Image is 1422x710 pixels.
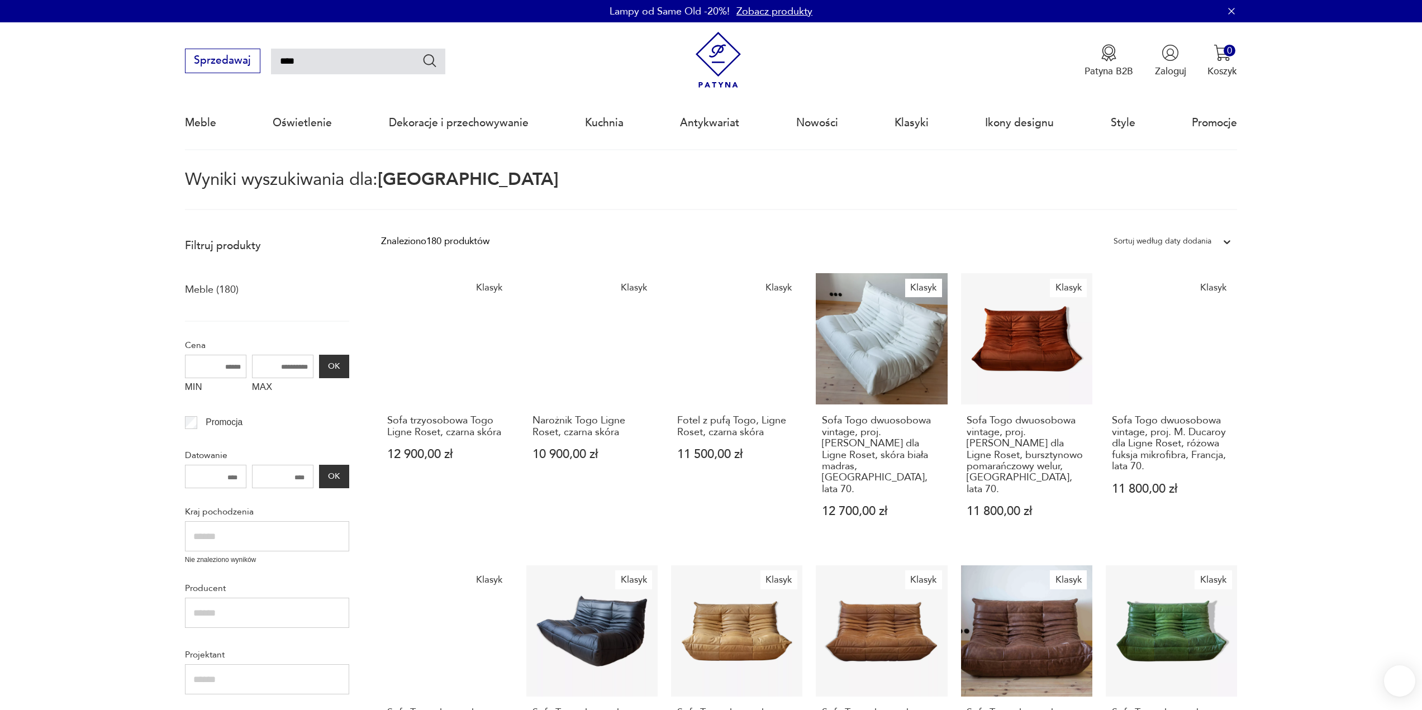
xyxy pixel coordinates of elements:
p: 11 800,00 zł [1112,483,1231,495]
a: Nowości [796,97,838,149]
button: Patyna B2B [1085,44,1133,78]
p: Nie znaleziono wyników [185,555,349,565]
p: 12 900,00 zł [387,449,507,460]
a: Ikony designu [985,97,1054,149]
a: Meble (180) [185,280,239,299]
p: Kraj pochodzenia [185,504,349,519]
img: Ikonka użytkownika [1162,44,1179,61]
p: 10 900,00 zł [532,449,652,460]
a: Promocje [1192,97,1237,149]
p: Producent [185,581,349,595]
p: Datowanie [185,448,349,463]
p: 12 700,00 zł [822,506,941,517]
a: KlasykSofa Togo dwuosobowa vintage, proj. M. Ducaroy dla Ligne Roset, różowa fuksja mikrofibra, F... [1106,273,1237,544]
div: 0 [1224,45,1235,56]
p: Lampy od Same Old -20%! [610,4,730,18]
a: KlasykSofa Togo dwuosobowa vintage, proj. M. Ducaroy dla Ligne Roset, skóra biała madras, Francja... [816,273,947,544]
button: Szukaj [422,53,438,69]
button: Zaloguj [1155,44,1186,78]
a: Style [1111,97,1135,149]
p: Zaloguj [1155,65,1186,78]
p: Wyniki wyszukiwania dla: [185,171,1237,210]
a: Klasyki [895,97,929,149]
h3: Narożnik Togo Ligne Roset, czarna skóra [532,415,652,438]
div: Znaleziono 180 produktów [381,234,489,249]
button: OK [319,355,349,378]
p: Promocja [206,415,242,430]
a: KlasykFotel z pufą Togo, Ligne Roset, czarna skóraFotel z pufą Togo, Ligne Roset, czarna skóra11 ... [671,273,802,544]
iframe: Smartsupp widget button [1384,665,1415,697]
a: Oświetlenie [273,97,332,149]
a: Antykwariat [680,97,739,149]
p: 11 800,00 zł [967,506,1086,517]
img: Ikona medalu [1100,44,1117,61]
p: Koszyk [1207,65,1237,78]
a: Sprzedawaj [185,57,260,66]
h3: Sofa Togo dwuosobowa vintage, proj. [PERSON_NAME] dla Ligne Roset, bursztynowo pomarańczowy welur... [967,415,1086,495]
a: Zobacz produkty [736,4,812,18]
a: KlasykNarożnik Togo Ligne Roset, czarna skóraNarożnik Togo Ligne Roset, czarna skóra10 900,00 zł [526,273,658,544]
a: Meble [185,97,216,149]
p: 11 500,00 zł [677,449,797,460]
button: OK [319,465,349,488]
h3: Sofa Togo dwuosobowa vintage, proj. [PERSON_NAME] dla Ligne Roset, skóra biała madras, [GEOGRAPHI... [822,415,941,495]
span: [GEOGRAPHIC_DATA] [378,168,559,191]
a: KlasykSofa Togo dwuosobowa vintage, proj. M. Ducaroy dla Ligne Roset, bursztynowo pomarańczowy we... [961,273,1092,544]
button: 0Koszyk [1207,44,1237,78]
button: Sprzedawaj [185,49,260,73]
a: Dekoracje i przechowywanie [389,97,529,149]
a: Ikona medaluPatyna B2B [1085,44,1133,78]
img: Patyna - sklep z meblami i dekoracjami vintage [690,32,746,88]
p: Filtruj produkty [185,239,349,253]
h3: Fotel z pufą Togo, Ligne Roset, czarna skóra [677,415,797,438]
a: Kuchnia [585,97,624,149]
img: Ikona koszyka [1214,44,1231,61]
h3: Sofa trzyosobowa Togo Ligne Roset, czarna skóra [387,415,507,438]
label: MIN [185,378,246,399]
p: Cena [185,338,349,352]
p: Projektant [185,647,349,662]
h3: Sofa Togo dwuosobowa vintage, proj. M. Ducaroy dla Ligne Roset, różowa fuksja mikrofibra, Francja... [1112,415,1231,472]
div: Sortuj według daty dodania [1114,234,1211,249]
label: MAX [252,378,313,399]
a: KlasykSofa trzyosobowa Togo Ligne Roset, czarna skóraSofa trzyosobowa Togo Ligne Roset, czarna sk... [381,273,512,544]
p: Patyna B2B [1085,65,1133,78]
